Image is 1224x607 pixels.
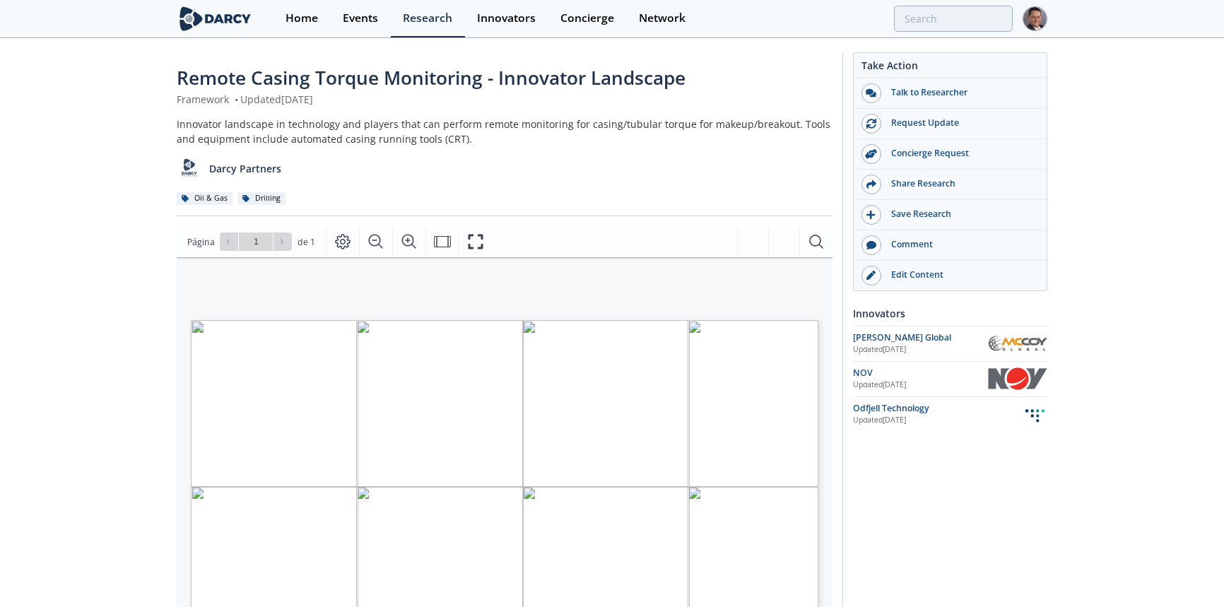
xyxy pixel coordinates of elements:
div: Updated [DATE] [853,379,988,391]
div: Updated [DATE] [853,344,988,355]
div: Framework Updated [DATE] [177,92,832,107]
div: Innovator landscape in technology and players that can perform remote monitoring for casing/tubul... [177,117,832,146]
div: [PERSON_NAME] Global [853,331,988,344]
img: McCoy Global [988,336,1047,351]
img: Profile [1023,6,1047,31]
div: Share Research [881,177,1040,190]
div: Take Action [854,58,1047,78]
iframe: chat widget [1165,550,1210,593]
div: Edit Content [881,269,1040,281]
input: Advanced Search [894,6,1013,32]
div: Talk to Researcher [881,86,1040,99]
div: Concierge [560,13,614,24]
span: • [232,93,240,106]
div: Oil & Gas [177,192,233,205]
div: Research [403,13,452,24]
a: Odfjell Technology Updated[DATE] Odfjell Technology [853,402,1047,427]
div: Drilling [237,192,286,205]
div: Innovators [477,13,536,24]
div: Comment [881,238,1040,251]
img: Odfjell Technology [1023,402,1047,427]
div: Save Research [881,208,1040,220]
a: Edit Content [854,261,1047,290]
div: Updated [DATE] [853,415,1023,426]
div: Concierge Request [881,147,1040,160]
div: Home [286,13,318,24]
a: [PERSON_NAME] Global Updated[DATE] McCoy Global [853,331,1047,356]
div: Network [639,13,685,24]
div: Odfjell Technology [853,402,1023,415]
img: logo-wide.svg [177,6,254,31]
div: NOV [853,367,988,379]
a: NOV Updated[DATE] NOV [853,367,1047,391]
div: Innovators [853,301,1047,326]
div: Request Update [881,117,1040,129]
img: NOV [988,367,1047,390]
p: Darcy Partners [209,161,281,176]
span: Remote Casing Torque Monitoring - Innovator Landscape [177,65,685,90]
div: Events [343,13,378,24]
